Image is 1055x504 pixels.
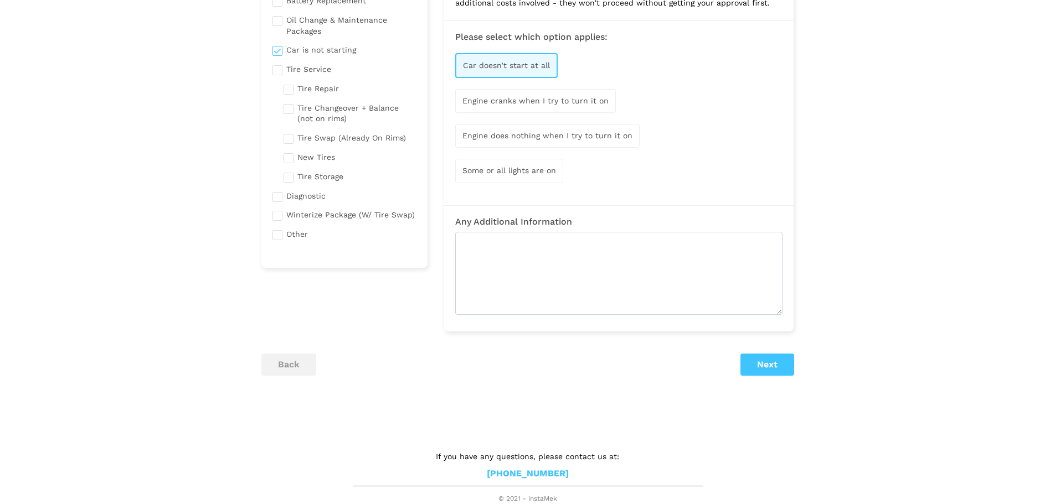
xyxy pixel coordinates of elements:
p: If you have any questions, please contact us at: [353,450,702,463]
a: [PHONE_NUMBER] [487,468,569,480]
span: Engine cranks when I try to turn it on [462,96,609,105]
span: Engine does nothing when I try to turn it on [462,131,632,140]
span: Some or all lights are on [462,166,556,175]
h3: Any Additional Information [455,217,783,227]
h3: Please select which option applies: [455,32,783,42]
button: back [261,354,316,376]
button: Next [740,354,794,376]
span: © 2021 - instaMek [353,495,702,503]
span: Car doesn’t start at all [463,61,550,70]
